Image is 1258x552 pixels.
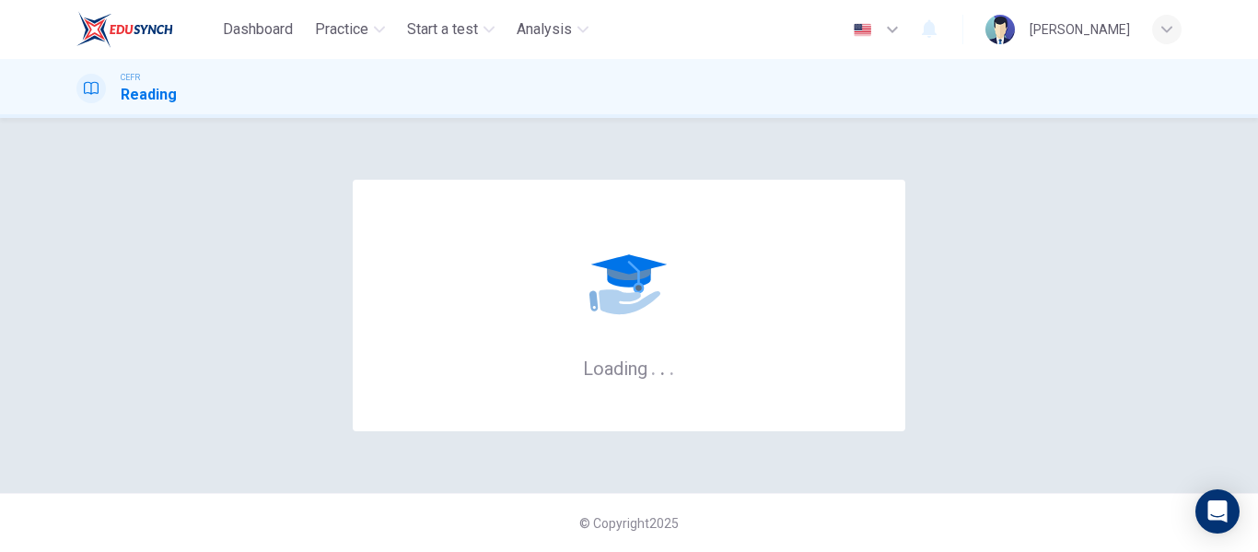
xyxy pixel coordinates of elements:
button: Analysis [509,13,596,46]
h6: . [650,351,657,382]
button: Dashboard [215,13,300,46]
h1: Reading [121,84,177,106]
div: Open Intercom Messenger [1195,489,1240,534]
span: Analysis [517,18,572,41]
span: Practice [315,18,368,41]
div: [PERSON_NAME] [1030,18,1130,41]
button: Practice [308,13,392,46]
a: EduSynch logo [76,11,215,48]
img: Profile picture [985,15,1015,44]
span: Start a test [407,18,478,41]
img: EduSynch logo [76,11,173,48]
span: Dashboard [223,18,293,41]
button: Start a test [400,13,502,46]
span: © Copyright 2025 [579,516,679,531]
span: CEFR [121,71,140,84]
h6: . [659,351,666,382]
h6: . [669,351,675,382]
img: en [851,23,874,37]
h6: Loading [583,356,675,380]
